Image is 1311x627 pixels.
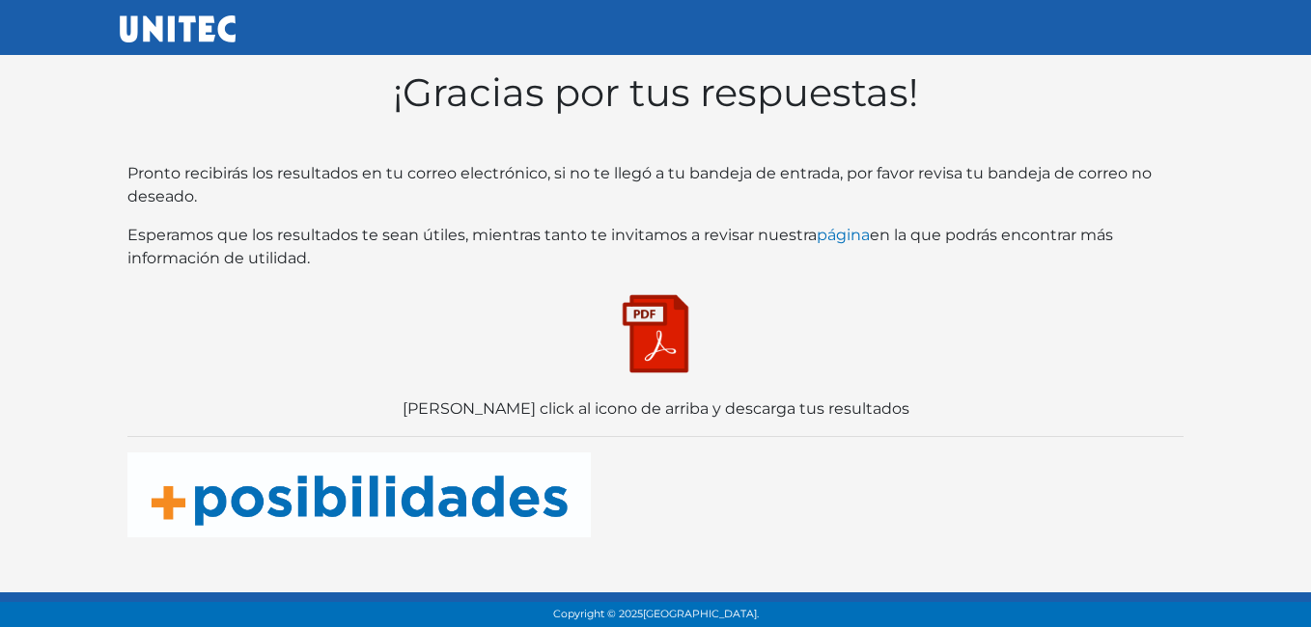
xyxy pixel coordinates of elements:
[120,15,236,42] img: UNITEC
[127,397,1184,421] p: [PERSON_NAME] click al icono de arriba y descarga tus resultados
[127,69,1184,116] h1: ¡Gracias por tus respuestas!
[817,226,870,244] a: página
[607,286,704,382] img: Descarga tus resultados
[643,608,759,620] span: [GEOGRAPHIC_DATA].
[127,452,591,537] img: posibilidades naranja
[127,164,547,182] bold: Pronto recibirás los resultados en tu correo electrónico
[127,224,1184,270] p: Esperamos que los resultados te sean útiles, mientras tanto te invitamos a revisar nuestra en la ...
[127,162,1184,208] p: , si no te llegó a tu bandeja de entrada, por favor revisa tu bandeja de correo no deseado.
